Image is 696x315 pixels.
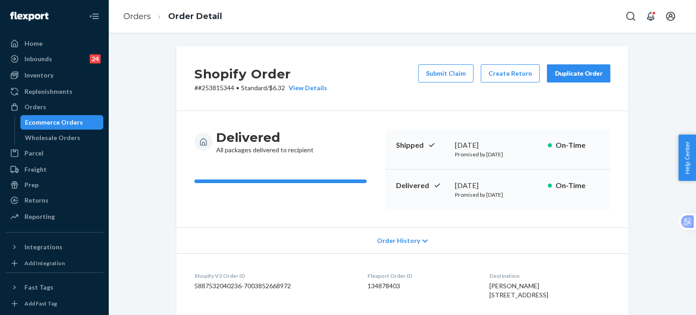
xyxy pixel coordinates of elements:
[24,54,52,63] div: Inbounds
[216,129,314,145] h3: Delivered
[123,11,151,21] a: Orders
[25,118,83,127] div: Ecommerce Orders
[662,7,680,25] button: Open account menu
[418,64,474,82] button: Submit Claim
[168,11,222,21] a: Order Detail
[236,84,239,92] span: •
[24,242,63,252] div: Integrations
[194,272,353,280] dt: Shopify V3 Order ID
[216,129,314,155] div: All packages delivered to recipient
[5,52,103,66] a: Inbounds24
[367,281,474,291] dd: 134878403
[5,298,103,309] a: Add Fast Tag
[489,272,610,280] dt: Destination
[678,135,696,181] button: Help Center
[5,178,103,192] a: Prep
[24,180,39,189] div: Prep
[455,150,541,158] p: Promised by [DATE]
[5,68,103,82] a: Inventory
[622,7,640,25] button: Open Search Box
[24,196,48,205] div: Returns
[194,83,327,92] p: # #253815344 / $6.32
[5,100,103,114] a: Orders
[116,3,229,30] ol: breadcrumbs
[194,281,353,291] dd: 5887532040236-7003852668972
[455,180,541,191] div: [DATE]
[24,165,47,174] div: Freight
[555,69,603,78] div: Duplicate Order
[489,282,548,299] span: [PERSON_NAME] [STREET_ADDRESS]
[194,64,327,83] h2: Shopify Order
[547,64,610,82] button: Duplicate Order
[24,71,53,80] div: Inventory
[5,162,103,177] a: Freight
[396,180,448,191] p: Delivered
[5,84,103,99] a: Replenishments
[367,272,474,280] dt: Flexport Order ID
[25,133,80,142] div: Wholesale Orders
[5,193,103,208] a: Returns
[24,102,46,111] div: Orders
[5,209,103,224] a: Reporting
[285,83,327,92] button: View Details
[24,149,43,158] div: Parcel
[24,300,57,307] div: Add Fast Tag
[24,87,72,96] div: Replenishments
[85,7,103,25] button: Close Navigation
[5,36,103,51] a: Home
[556,180,599,191] p: On-Time
[24,212,55,221] div: Reporting
[642,7,660,25] button: Open notifications
[377,236,420,245] span: Order History
[20,131,104,145] a: Wholesale Orders
[455,191,541,199] p: Promised by [DATE]
[481,64,540,82] button: Create Return
[455,140,541,150] div: [DATE]
[241,84,267,92] span: Standard
[24,39,43,48] div: Home
[5,258,103,269] a: Add Integration
[24,283,53,292] div: Fast Tags
[10,12,48,21] img: Flexport logo
[396,140,448,150] p: Shipped
[24,259,65,267] div: Add Integration
[556,140,599,150] p: On-Time
[5,146,103,160] a: Parcel
[5,240,103,254] button: Integrations
[90,54,101,63] div: 24
[20,115,104,130] a: Ecommerce Orders
[5,280,103,295] button: Fast Tags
